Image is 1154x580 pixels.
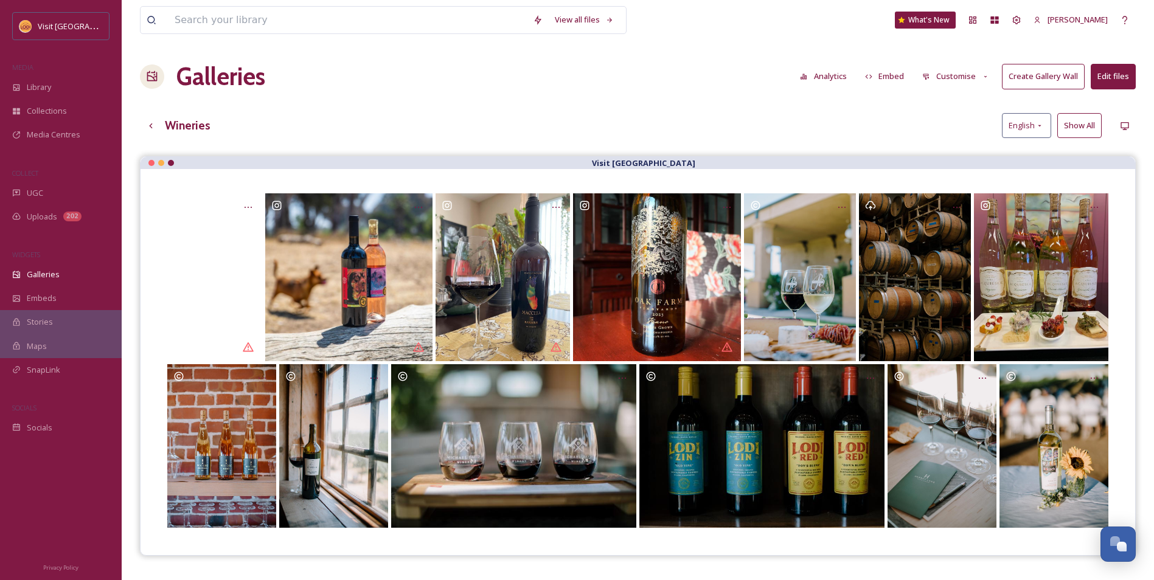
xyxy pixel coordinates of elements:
[165,117,210,134] h3: Wineries
[12,168,38,178] span: COLLECT
[27,105,67,117] span: Collections
[592,157,695,168] strong: Visit [GEOGRAPHIC_DATA]
[27,292,57,304] span: Embeds
[27,211,57,223] span: Uploads
[794,64,859,88] a: Analytics
[27,269,60,280] span: Galleries
[12,63,33,72] span: MEDIA
[63,212,82,221] div: 202
[916,64,996,88] button: Customise
[12,250,40,259] span: WIDGETS
[27,187,43,199] span: UGC
[1057,113,1102,138] button: Show All
[27,129,80,140] span: Media Centres
[895,12,956,29] a: What's New
[549,8,620,32] a: View all files
[794,64,853,88] button: Analytics
[27,340,47,352] span: Maps
[27,364,60,376] span: SnapLink
[859,64,911,88] button: Embed
[1027,8,1114,32] a: [PERSON_NAME]
[169,7,527,33] input: Search your library
[43,564,78,571] span: Privacy Policy
[19,20,32,32] img: Square%20Social%20Visit%20Lodi.png
[1048,14,1108,25] span: [PERSON_NAME]
[176,58,265,95] a: Galleries
[38,20,132,32] span: Visit [GEOGRAPHIC_DATA]
[43,559,78,574] a: Privacy Policy
[1100,526,1136,562] button: Open Chat
[1091,64,1136,89] button: Edit files
[12,403,36,412] span: SOCIALS
[27,316,53,328] span: Stories
[27,81,51,93] span: Library
[1002,64,1085,89] button: Create Gallery Wall
[27,422,52,433] span: Socials
[1009,120,1035,131] span: English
